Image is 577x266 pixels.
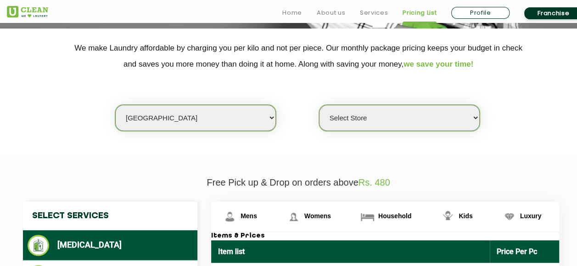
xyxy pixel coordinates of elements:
[211,232,559,240] h3: Items & Prices
[490,240,560,263] th: Price Per Pc
[241,212,257,220] span: Mens
[28,235,193,256] li: [MEDICAL_DATA]
[28,235,49,256] img: Dry Cleaning
[23,202,197,230] h4: Select Services
[501,209,517,225] img: Luxury
[211,240,490,263] th: Item list
[359,177,390,187] span: Rs. 480
[304,212,331,220] span: Womens
[378,212,411,220] span: Household
[222,209,238,225] img: Mens
[403,7,437,18] a: Pricing List
[440,209,456,225] img: Kids
[282,7,302,18] a: Home
[360,7,388,18] a: Services
[403,60,473,68] span: we save your time!
[459,212,472,220] span: Kids
[451,7,510,19] a: Profile
[520,212,542,220] span: Luxury
[286,209,302,225] img: Womens
[7,6,48,17] img: UClean Laundry and Dry Cleaning
[359,209,375,225] img: Household
[317,7,345,18] a: About us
